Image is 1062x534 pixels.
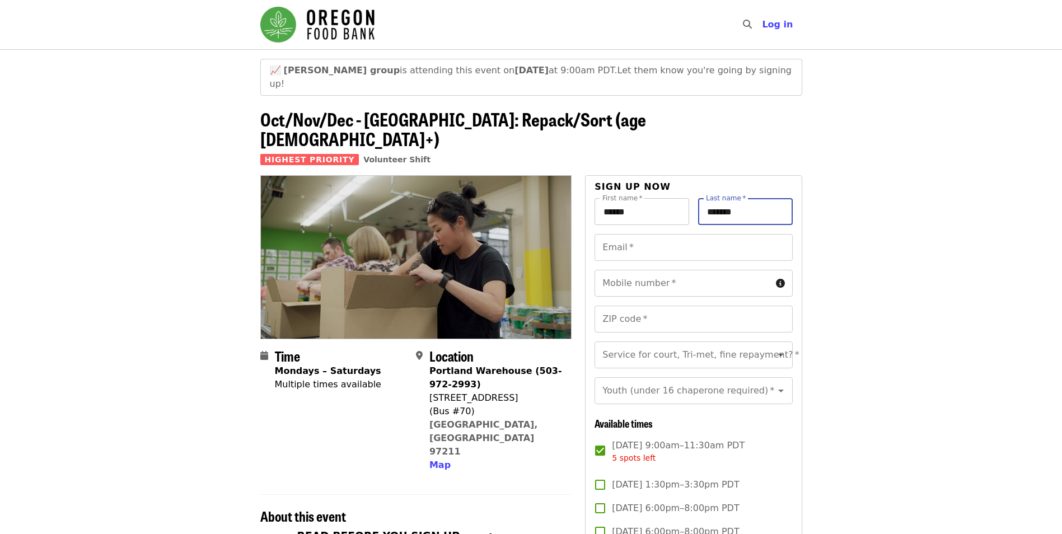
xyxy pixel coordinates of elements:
[612,453,656,462] span: 5 spots left
[595,198,689,225] input: First name
[363,155,431,164] a: Volunteer Shift
[275,378,381,391] div: Multiple times available
[429,460,451,470] span: Map
[260,154,359,165] span: Highest Priority
[612,439,745,464] span: [DATE] 9:00am–11:30am PDT
[773,347,789,363] button: Open
[595,234,792,261] input: Email
[773,383,789,399] button: Open
[260,350,268,361] i: calendar icon
[759,11,768,38] input: Search
[260,106,646,152] span: Oct/Nov/Dec - [GEOGRAPHIC_DATA]: Repack/Sort (age [DEMOGRAPHIC_DATA]+)
[753,13,802,36] button: Log in
[429,419,538,457] a: [GEOGRAPHIC_DATA], [GEOGRAPHIC_DATA] 97211
[416,350,423,361] i: map-marker-alt icon
[595,270,771,297] input: Mobile number
[260,7,375,43] img: Oregon Food Bank - Home
[602,195,643,202] label: First name
[698,198,793,225] input: Last name
[429,458,451,472] button: Map
[612,478,739,491] span: [DATE] 1:30pm–3:30pm PDT
[275,346,300,366] span: Time
[260,506,346,526] span: About this event
[284,65,617,76] span: is attending this event on at 9:00am PDT.
[275,366,381,376] strong: Mondays – Saturdays
[612,502,739,515] span: [DATE] 6:00pm–8:00pm PDT
[429,346,474,366] span: Location
[429,366,562,390] strong: Portland Warehouse (503-972-2993)
[429,405,563,418] div: (Bus #70)
[261,176,572,338] img: Oct/Nov/Dec - Portland: Repack/Sort (age 8+) organized by Oregon Food Bank
[762,19,793,30] span: Log in
[776,278,785,289] i: circle-info icon
[514,65,549,76] strong: [DATE]
[595,416,653,430] span: Available times
[595,306,792,332] input: ZIP code
[284,65,400,76] strong: [PERSON_NAME] group
[743,19,752,30] i: search icon
[706,195,746,202] label: Last name
[429,391,563,405] div: [STREET_ADDRESS]
[595,181,671,192] span: Sign up now
[270,65,281,76] span: growth emoji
